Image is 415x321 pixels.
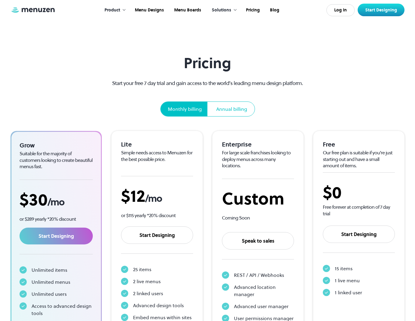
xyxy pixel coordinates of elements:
[121,141,193,148] div: Lite
[168,105,202,113] div: Monthly billing
[101,79,314,87] p: Start your free 7 day trial and gain access to the world’s leading menu design platform.
[335,265,353,272] div: 15 items
[323,204,395,217] div: Free forever at completion of 7 day trial
[20,216,93,223] p: or $289 yearly *20% discount
[121,150,193,162] div: Simple needs access to Menuzen for the best possible price.
[105,7,120,14] div: Product
[32,278,70,286] div: Unlimited menus
[20,141,93,149] div: Grow
[326,4,355,16] a: Log In
[264,1,284,20] a: Blog
[206,1,240,20] div: Solutions
[234,303,289,310] div: Advanced user manager
[32,302,93,317] div: Access to advanced design tools
[121,186,193,206] div: $
[222,232,294,250] a: Speak to sales
[222,150,294,169] div: For large scale franchises looking to deploy menus across many locations.
[47,195,64,209] span: /mo
[20,189,93,210] div: $
[335,289,362,296] div: 1 linked user
[32,266,67,274] div: Unlimited items
[168,1,206,20] a: Menu Boards
[133,266,151,273] div: 25 items
[20,150,93,170] div: Suitable for the majority of customers looking to create beautiful menus fast.
[222,189,294,209] div: Custom
[121,212,193,219] p: or $115 yearly *20% discount
[129,1,168,20] a: Menu Designs
[335,277,360,284] div: 1 live menu
[222,141,294,148] div: Enterprise
[358,4,404,16] a: Start Designing
[212,7,231,14] div: Solutions
[20,228,93,244] a: Start Designing
[130,184,145,207] span: 12
[234,283,294,298] div: Advanced location manager
[101,55,314,72] h1: Pricing
[98,1,129,20] div: Product
[29,188,47,211] span: 30
[133,302,184,309] div: Advanced design tools
[133,290,163,297] div: 2 linked users
[240,1,264,20] a: Pricing
[222,215,294,221] div: Coming Soon
[121,226,193,244] a: Start Designing
[323,226,395,243] a: Start Designing
[133,314,192,321] div: Embed menus within sites
[133,278,161,285] div: 2 live menus
[234,271,284,279] div: REST / API / Webhooks
[32,290,67,298] div: Unlimited users
[145,192,162,205] span: /mo
[323,141,395,148] div: Free
[323,150,395,169] div: Our free plan is suitable if you’re just starting out and have a small amount of items.
[323,182,395,202] div: $0
[216,105,247,113] div: Annual billing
